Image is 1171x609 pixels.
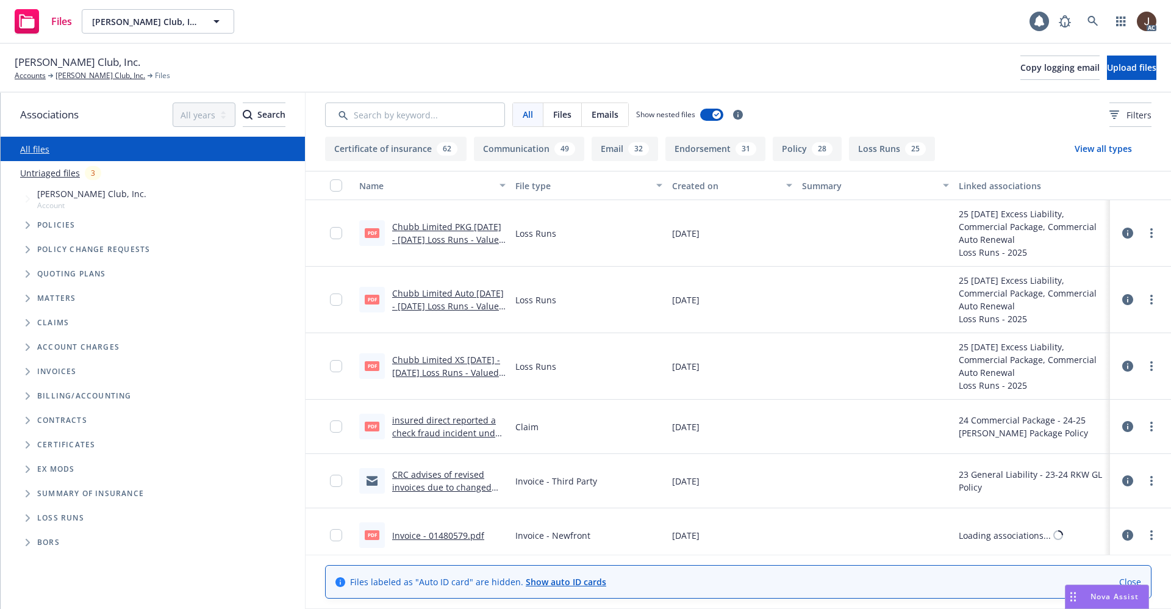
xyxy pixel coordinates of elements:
[37,270,106,278] span: Quoting plans
[628,142,649,156] div: 32
[553,108,571,121] span: Files
[736,142,756,156] div: 31
[1065,585,1081,608] div: Drag to move
[515,529,590,542] span: Invoice - Newfront
[437,142,457,156] div: 62
[515,360,556,373] span: Loss Runs
[1109,9,1133,34] a: Switch app
[37,441,95,449] span: Certificates
[1,384,305,555] div: Folder Tree Example
[37,490,144,497] span: Summary of insurance
[330,227,342,239] input: Toggle Row Selected
[37,200,146,211] span: Account
[1144,419,1159,434] a: more
[243,110,252,120] svg: Search
[959,312,1105,325] div: Loss Runs - 2025
[325,103,505,127] input: Search by keyword...
[1109,103,1151,127] button: Filters
[365,295,379,304] span: pdf
[1137,12,1156,31] img: photo
[959,529,1051,542] div: Loading associations...
[92,15,198,28] span: [PERSON_NAME] Club, Inc.
[672,294,700,306] span: [DATE]
[330,360,342,372] input: Toggle Row Selected
[1081,9,1105,34] a: Search
[515,294,556,306] span: Loss Runs
[959,246,1105,259] div: Loss Runs - 2025
[392,221,504,258] a: Chubb Limited PKG [DATE] - [DATE] Loss Runs - Valued [DATE].pdf
[954,171,1110,200] button: Linked associations
[959,468,1105,494] div: 23 General Liability - 23-24 RKW GL Policy
[1144,359,1159,373] a: more
[330,475,342,487] input: Toggle Row Selected
[1144,474,1159,488] a: more
[1107,56,1156,80] button: Upload files
[1053,9,1077,34] a: Report a Bug
[15,54,140,70] span: [PERSON_NAME] Club, Inc.
[37,344,120,351] span: Account charges
[37,246,150,253] span: Policy change requests
[959,379,1105,392] div: Loss Runs - 2025
[359,179,492,192] div: Name
[354,171,510,200] button: Name
[1055,137,1151,161] button: View all types
[392,354,500,391] a: Chubb Limited XS [DATE] - [DATE] Loss Runs - Valued [DATE].pdf
[330,294,342,306] input: Toggle Row Selected
[1119,575,1141,588] a: Close
[515,227,556,240] span: Loss Runs
[802,179,935,192] div: Summary
[365,361,379,370] span: pdf
[20,167,80,179] a: Untriaged files
[592,137,658,161] button: Email
[797,171,953,200] button: Summary
[15,70,46,81] a: Accounts
[10,4,77,38] a: Files
[1090,591,1139,602] span: Nova Assist
[365,422,379,431] span: pdf
[392,469,503,519] a: CRC advises of revised invoices due to changed stamping fee, difference of $104.43.msg
[1107,62,1156,73] span: Upload files
[812,142,833,156] div: 28
[37,319,69,326] span: Claims
[672,420,700,433] span: [DATE]
[1144,226,1159,240] a: more
[636,109,695,120] span: Show nested files
[672,475,700,488] span: [DATE]
[665,137,765,161] button: Endorsement
[325,137,467,161] button: Certificate of insurance
[20,143,49,155] a: All files
[1,185,305,384] div: Tree Example
[959,274,1105,312] div: 25 [DATE] Excess Liability, Commercial Package, Commercial Auto Renewal
[365,228,379,237] span: pdf
[1144,528,1159,542] a: more
[350,575,606,588] span: Files labeled as "Auto ID card" are hidden.
[37,466,74,473] span: Ex Mods
[592,108,618,121] span: Emails
[672,227,700,240] span: [DATE]
[243,103,285,127] button: SearchSearch
[37,295,76,302] span: Matters
[365,530,379,539] span: pdf
[667,171,798,200] button: Created on
[773,137,842,161] button: Policy
[672,360,700,373] span: [DATE]
[37,417,87,424] span: Contracts
[37,392,132,400] span: Billing/Accounting
[37,514,84,522] span: Loss Runs
[56,70,145,81] a: [PERSON_NAME] Club, Inc.
[526,576,606,588] a: Show auto ID cards
[155,70,170,81] span: Files
[82,9,234,34] button: [PERSON_NAME] Club, Inc.
[1020,62,1100,73] span: Copy logging email
[392,530,484,541] a: Invoice - 01480579.pdf
[672,179,779,192] div: Created on
[523,108,533,121] span: All
[849,137,935,161] button: Loss Runs
[959,207,1105,246] div: 25 [DATE] Excess Liability, Commercial Package, Commercial Auto Renewal
[20,107,79,123] span: Associations
[515,475,597,488] span: Invoice - Third Party
[959,341,1105,379] div: 25 [DATE] Excess Liability, Commercial Package, Commercial Auto Renewal
[392,414,504,464] a: insured direct reported a check fraud incident under [PERSON_NAME] pkg policy.pdf
[243,103,285,126] div: Search
[85,166,101,180] div: 3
